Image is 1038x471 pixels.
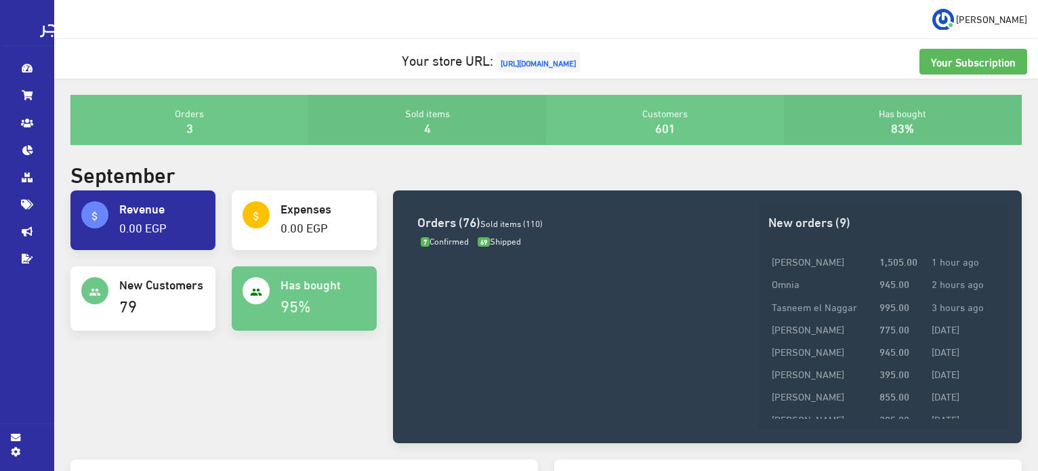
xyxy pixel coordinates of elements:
[928,363,997,385] td: [DATE]
[928,250,997,272] td: 1 hour ago
[478,237,490,247] span: 69
[768,385,876,407] td: [PERSON_NAME]
[879,344,909,359] strong: 945.00
[928,385,997,407] td: [DATE]
[250,210,262,222] i: attach_money
[281,201,366,215] h4: Expenses
[402,47,583,72] a: Your store URL:[URL][DOMAIN_NAME]
[478,232,521,249] span: Shipped
[497,52,580,73] span: [URL][DOMAIN_NAME]
[89,210,101,222] i: attach_money
[928,317,997,340] td: [DATE]
[784,95,1022,145] div: Has bought
[956,10,1027,27] span: [PERSON_NAME]
[89,286,101,298] i: people
[768,272,876,295] td: Omnia
[186,116,193,138] a: 3
[70,161,175,185] h2: September
[768,250,876,272] td: [PERSON_NAME]
[879,411,909,426] strong: 395.00
[119,290,137,319] a: 79
[879,321,909,336] strong: 775.00
[768,215,997,228] h3: New orders (9)
[928,340,997,363] td: [DATE]
[40,11,112,37] img: .
[879,366,909,381] strong: 395.00
[891,116,914,138] a: 83%
[546,95,784,145] div: Customers
[768,340,876,363] td: [PERSON_NAME]
[768,317,876,340] td: [PERSON_NAME]
[281,216,328,238] a: 0.00 EGP
[932,9,954,30] img: ...
[417,215,747,228] h3: Orders (76)
[421,232,469,249] span: Confirmed
[421,237,430,247] span: 7
[119,201,205,215] h4: Revenue
[250,286,262,298] i: people
[879,253,917,268] strong: 1,505.00
[655,116,676,138] a: 601
[879,276,909,291] strong: 945.00
[424,116,431,138] a: 4
[281,290,311,319] a: 95%
[879,299,909,314] strong: 995.00
[480,215,543,231] span: Sold items (110)
[932,8,1027,30] a: ... [PERSON_NAME]
[768,363,876,385] td: [PERSON_NAME]
[928,295,997,317] td: 3 hours ago
[119,277,205,291] h4: New Customers
[119,216,167,238] a: 0.00 EGP
[70,95,308,145] div: Orders
[308,95,546,145] div: Sold items
[928,407,997,430] td: [DATE]
[281,277,366,291] h4: Has bought
[879,388,909,403] strong: 855.00
[919,49,1027,75] a: Your Subscription
[768,295,876,317] td: Tasneem el Naggar
[928,272,997,295] td: 2 hours ago
[768,407,876,430] td: [PERSON_NAME]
